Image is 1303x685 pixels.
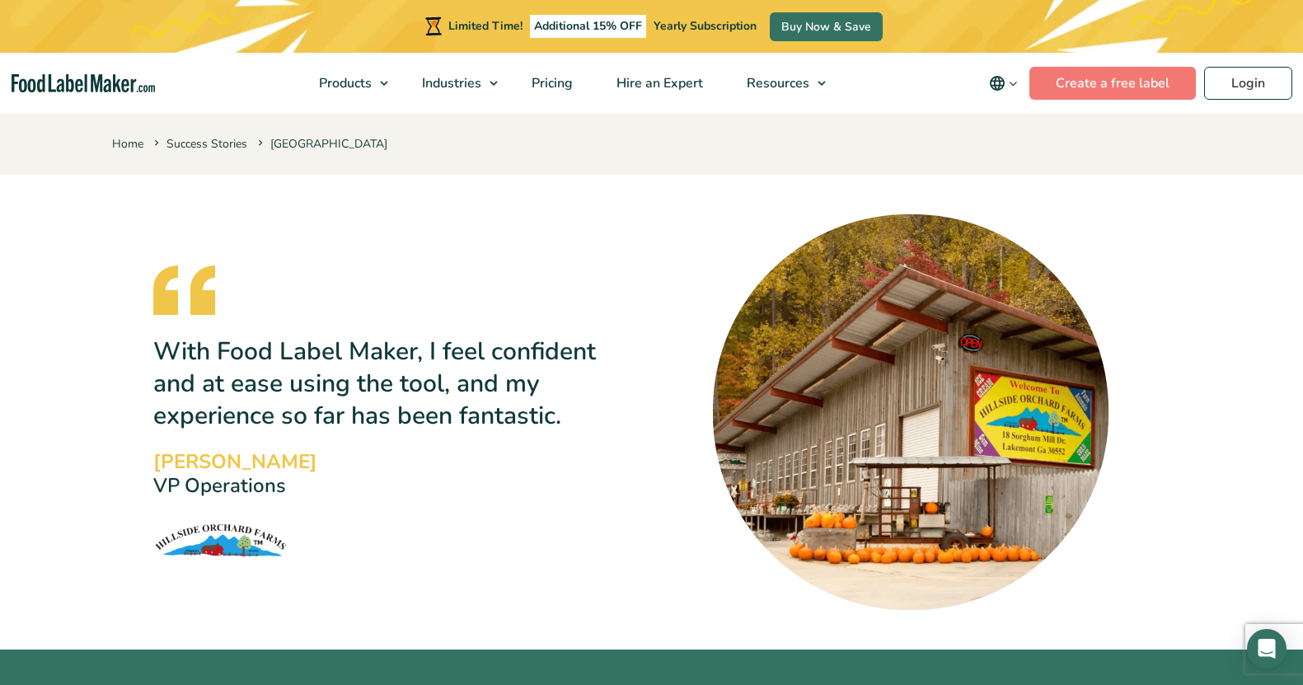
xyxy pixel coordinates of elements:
p: With Food Label Maker, I feel confident and at ease using the tool, and my experience so far has ... [153,335,598,432]
span: Additional 15% OFF [530,15,646,38]
small: VP Operations [153,476,317,495]
span: [GEOGRAPHIC_DATA] [255,136,387,152]
span: Industries [417,74,483,92]
div: Open Intercom Messenger [1247,629,1287,669]
a: Success Stories [166,136,247,152]
a: Industries [401,53,506,114]
span: Resources [742,74,811,92]
a: Pricing [510,53,591,114]
cite: [PERSON_NAME] [153,452,317,472]
span: Yearly Subscription [654,18,757,34]
a: Resources [725,53,834,114]
span: Limited Time! [448,18,523,34]
span: Products [314,74,373,92]
a: Hire an Expert [595,53,721,114]
a: Buy Now & Save [770,12,883,41]
span: Hire an Expert [612,74,705,92]
a: Products [298,53,396,114]
span: Pricing [527,74,574,92]
a: Login [1204,67,1292,100]
a: Home [112,136,143,152]
a: Create a free label [1029,67,1196,100]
